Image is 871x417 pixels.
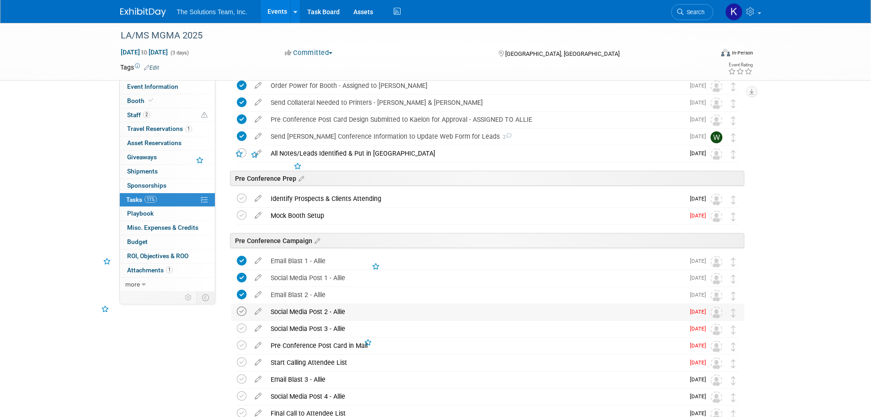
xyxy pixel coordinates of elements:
span: Event Information [127,83,178,90]
a: edit [250,115,266,124]
div: Social Media Post 2 - Allie [266,304,684,320]
a: Tasks11% [120,193,215,207]
a: Attachments1 [120,264,215,277]
span: 1 [185,125,192,132]
td: Toggle Event Tabs [196,292,215,303]
a: Playbook [120,207,215,221]
div: LA/MS MGMA 2025 [118,27,700,44]
div: In-Person [732,49,753,56]
span: [DATE] [690,133,711,140]
i: Move task [731,325,736,334]
div: Email Blast 2 - Allie [266,287,684,303]
span: Search [684,9,705,16]
a: Booth [120,94,215,108]
a: edit [250,274,266,282]
span: Asset Reservations [127,139,182,146]
div: Event Format [659,48,753,61]
a: edit [250,341,266,350]
a: edit [250,98,266,107]
img: Format-Inperson.png [721,49,730,56]
div: Pre Conference Campaign [230,233,744,248]
span: [DATE] [690,82,711,89]
span: 2 [143,111,150,118]
div: Start Calling Attendee List [266,355,684,370]
span: Budget [127,238,148,245]
img: Unassigned [711,391,722,403]
i: Move task [731,376,736,385]
a: edit [250,211,266,220]
img: Unassigned [711,341,722,352]
i: Move task [731,99,736,108]
span: [DATE] [690,212,711,219]
a: edit [250,149,266,157]
div: Pre Conference Prep [230,171,744,186]
span: [DATE] [690,342,711,349]
span: [DATE] [690,116,711,123]
div: Social Media Post 3 - Allie [266,321,684,336]
a: edit [250,291,266,299]
span: to [140,49,149,56]
span: Tasks [126,196,157,203]
i: Move task [731,275,736,283]
i: Move task [731,150,736,159]
img: Unassigned [711,374,722,386]
div: Email Blast 3 - Allie [266,372,684,387]
td: Personalize Event Tab Strip [181,292,197,303]
div: Send [PERSON_NAME] Conference Information to Update Web Form for Leads [266,129,684,144]
span: Misc. Expenses & Credits [127,224,198,231]
i: Move task [731,359,736,368]
span: [DATE] [690,195,711,202]
img: Unassigned [711,194,722,206]
span: Sponsorships [127,182,166,189]
div: Social Media Post 4 - Allie [266,389,684,404]
i: Move task [731,258,736,266]
i: Move task [731,393,736,402]
a: edit [250,325,266,333]
a: Asset Reservations [120,136,215,150]
img: Unassigned [711,211,722,222]
span: [DATE] [690,393,711,400]
a: edit [250,81,266,90]
img: Unassigned [711,357,722,369]
img: Unassigned [711,324,722,336]
button: Committed [282,48,336,58]
img: Will Orzechowski [711,131,722,143]
div: Pre Conference Post Card Design Submitted to Kaelon for Approval - ASSIGNED TO ALLIE [266,112,684,127]
span: Shipments [127,168,158,175]
div: Mock Booth Setup [266,208,684,223]
span: Attachments [127,266,173,274]
a: edit [250,392,266,401]
a: Edit sections [312,236,320,245]
i: Move task [731,133,736,142]
div: Event Rating [728,63,753,67]
span: Booth [127,97,155,104]
span: [DATE] [690,410,711,417]
div: Email Blast 1 - Allie [266,253,684,269]
div: Pre Conference Post Card in Mail [266,338,684,353]
img: Unassigned [711,290,722,302]
a: edit [250,308,266,316]
span: [DATE] [690,258,711,264]
span: [DATE] [690,359,711,366]
span: [DATE] [DATE] [120,48,168,56]
span: [DATE] [690,325,711,332]
a: more [120,278,215,292]
a: Shipments [120,165,215,179]
span: [DATE] [690,309,711,315]
a: edit [250,195,266,203]
a: Edit [144,65,159,71]
img: Unassigned [711,273,722,285]
div: All Notes/Leads Identified & Put in [GEOGRAPHIC_DATA] [266,146,684,161]
img: Unassigned [711,81,722,92]
div: Send Collateral Needed to Printers - [PERSON_NAME] & [PERSON_NAME] [266,95,684,110]
a: Travel Reservations1 [120,122,215,136]
i: Move task [731,195,736,204]
span: Travel Reservations [127,125,192,132]
a: Misc. Expenses & Credits [120,221,215,235]
span: The Solutions Team, Inc. [177,8,247,16]
a: Edit sections [296,173,304,183]
span: Potential Scheduling Conflict -- at least one attendee is tagged in another overlapping event. [201,111,208,119]
a: Budget [120,235,215,249]
i: Booth reservation complete [149,98,153,103]
span: 1 [166,266,173,273]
